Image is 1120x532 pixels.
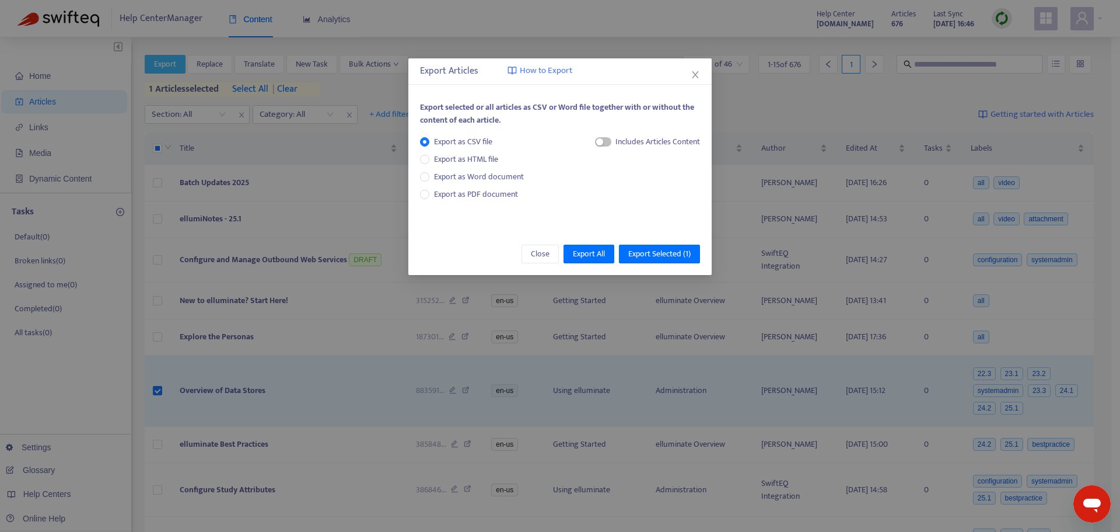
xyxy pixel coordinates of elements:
span: Export selected or all articles as CSV or Word file together with or without the content of each ... [420,100,694,127]
img: image-link [508,66,517,75]
span: Close [531,248,549,260]
button: Close [521,245,559,263]
button: Export All [563,245,614,263]
a: How to Export [508,64,572,78]
span: Export as PDF document [434,187,518,201]
div: Includes Articles Content [615,135,700,148]
iframe: Button to launch messaging window [1073,485,1111,523]
button: Close [689,68,702,81]
button: Export Selected (1) [619,245,700,263]
span: Export Selected ( 1 ) [628,248,691,260]
span: Export as Word document [429,171,528,183]
div: Export Articles [420,64,700,78]
span: close [691,70,700,79]
span: Export as HTML file [429,153,503,166]
span: Export All [573,248,605,260]
span: How to Export [520,64,572,78]
span: Export as CSV file [429,135,497,148]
